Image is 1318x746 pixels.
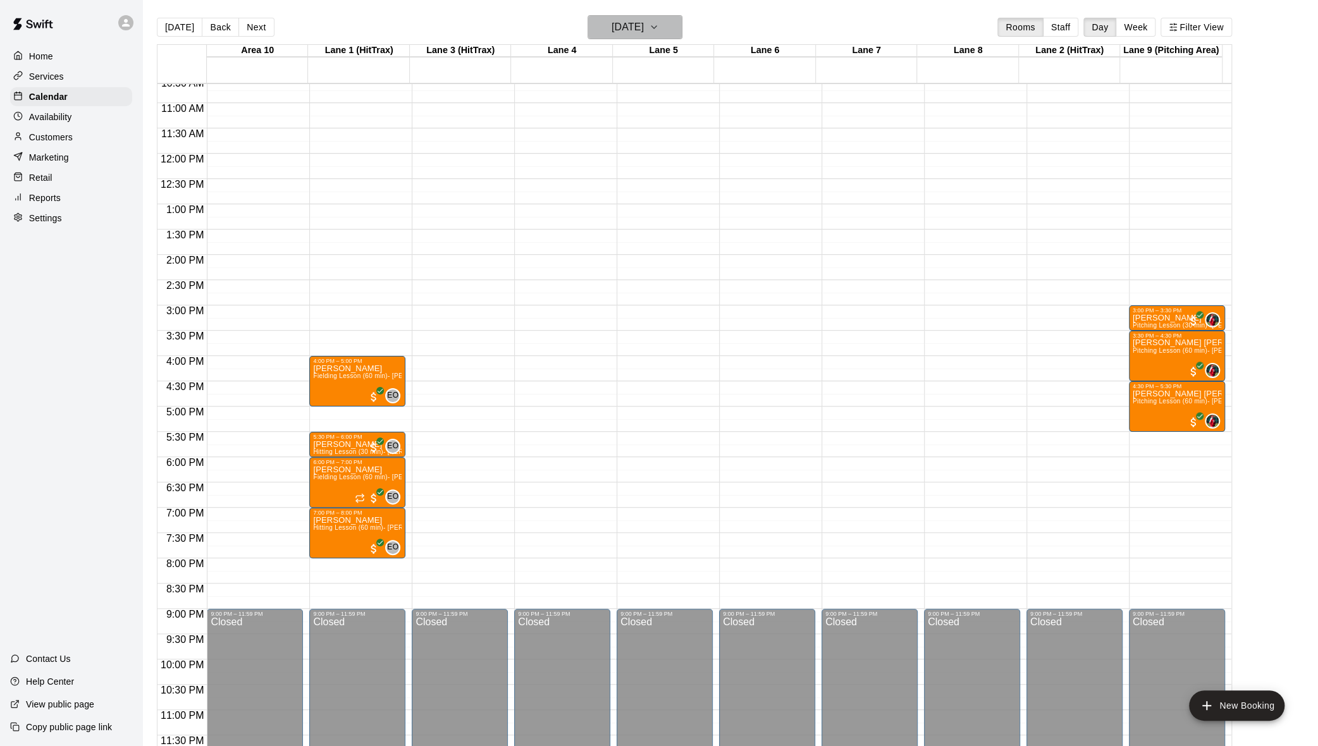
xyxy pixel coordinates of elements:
[10,87,132,106] div: Calendar
[163,381,207,392] span: 4:30 PM
[211,611,299,617] div: 9:00 PM – 11:59 PM
[1205,363,1220,378] div: Kyle Bunn
[390,540,400,555] span: Eric Opelski
[309,356,405,407] div: 4:00 PM – 5:00 PM: Sutton Reid
[157,659,207,670] span: 10:00 PM
[1129,305,1225,331] div: 3:00 PM – 3:30 PM: Pitching Lesson (30 min)- Kyle Bunn
[202,18,239,37] button: Back
[1133,398,1266,405] span: Pitching Lesson (60 min)- [PERSON_NAME]
[1030,611,1119,617] div: 9:00 PM – 11:59 PM
[313,434,402,440] div: 5:30 PM – 6:00 PM
[1206,364,1219,377] img: Kyle Bunn
[29,90,68,103] p: Calendar
[917,45,1018,57] div: Lane 8
[825,611,914,617] div: 9:00 PM – 11:59 PM
[29,70,64,83] p: Services
[157,179,207,190] span: 12:30 PM
[410,45,511,57] div: Lane 3 (HitTrax)
[163,584,207,594] span: 8:30 PM
[313,459,402,465] div: 6:00 PM – 7:00 PM
[1129,331,1225,381] div: 3:30 PM – 4:30 PM: Pitching Lesson (60 min)- Kyle Bunn
[10,168,132,187] div: Retail
[158,128,207,139] span: 11:30 AM
[29,171,52,184] p: Retail
[29,151,69,164] p: Marketing
[163,331,207,341] span: 3:30 PM
[1205,413,1220,429] div: Kyle Bunn
[367,391,380,403] span: All customers have paid
[163,255,207,266] span: 2:00 PM
[367,492,380,504] span: All customers have paid
[10,128,132,147] a: Customers
[416,611,504,617] div: 9:00 PM – 11:59 PM
[157,154,207,164] span: 12:00 PM
[1206,415,1219,427] img: Kyle Bunn
[163,508,207,518] span: 7:00 PM
[1133,322,1266,329] span: Pitching Lesson (30 min)- [PERSON_NAME]
[163,204,207,215] span: 1:00 PM
[313,448,442,455] span: Hitting Lesson (30 min)- [PERSON_NAME]
[163,558,207,569] span: 8:00 PM
[588,15,682,39] button: [DATE]
[390,489,400,504] span: Eric Opelski
[1210,312,1220,327] span: Kyle Bunn
[309,457,405,508] div: 6:00 PM – 7:00 PM: Kylee Volosin
[387,389,398,402] span: EO
[1187,315,1200,327] span: All customers have paid
[1205,312,1220,327] div: Kyle Bunn
[26,721,112,733] p: Copy public page link
[313,510,402,516] div: 7:00 PM – 8:00 PM
[1206,314,1219,326] img: Kyle Bunn
[163,356,207,367] span: 4:00 PM
[309,508,405,558] div: 7:00 PM – 8:00 PM: Mason Miller
[997,18,1043,37] button: Rooms
[238,18,274,37] button: Next
[29,50,53,63] p: Home
[1210,363,1220,378] span: Kyle Bunn
[163,609,207,620] span: 9:00 PM
[308,45,409,57] div: Lane 1 (HitTrax)
[1133,611,1221,617] div: 9:00 PM – 11:59 PM
[163,432,207,443] span: 5:30 PM
[163,305,207,316] span: 3:00 PM
[511,45,612,57] div: Lane 4
[309,432,405,457] div: 5:30 PM – 6:00 PM: Wyatt Williams
[367,542,380,555] span: All customers have paid
[313,524,442,531] span: Hitting Lesson (60 min)- [PERSON_NAME]
[10,67,132,86] a: Services
[163,482,207,493] span: 6:30 PM
[163,533,207,544] span: 7:30 PM
[163,634,207,645] span: 9:30 PM
[10,47,132,66] a: Home
[518,611,607,617] div: 9:00 PM – 11:59 PM
[1210,413,1220,429] span: Kyle Bunn
[157,18,202,37] button: [DATE]
[10,188,132,207] a: Reports
[29,212,62,224] p: Settings
[385,540,400,555] div: Eric Opelski
[367,441,380,454] span: All customers have paid
[313,474,447,480] span: Fielding Lesson (60 min)- [PERSON_NAME]
[385,439,400,454] div: Eric Opelski
[1161,18,1231,37] button: Filter View
[1019,45,1120,57] div: Lane 2 (HitTrax)
[1129,381,1225,432] div: 4:30 PM – 5:30 PM: Pitching Lesson (60 min)- Kyle Bunn
[1187,365,1200,378] span: All customers have paid
[26,675,74,688] p: Help Center
[26,652,71,665] p: Contact Us
[387,440,398,453] span: EO
[10,148,132,167] a: Marketing
[163,229,207,240] span: 1:30 PM
[1133,347,1266,354] span: Pitching Lesson (60 min)- [PERSON_NAME]
[613,45,714,57] div: Lane 5
[816,45,917,57] div: Lane 7
[387,491,398,503] span: EO
[10,107,132,126] a: Availability
[1187,416,1200,429] span: All customers have paid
